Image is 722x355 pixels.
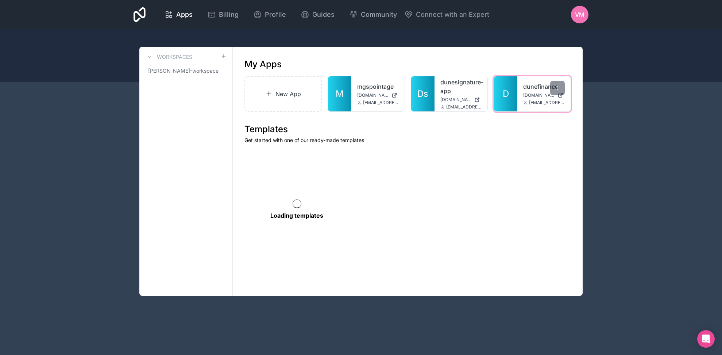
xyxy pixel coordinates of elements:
[416,9,489,20] span: Connect with an Expert
[440,78,482,95] a: dunesignature-app
[363,100,399,106] span: [EMAIL_ADDRESS][DOMAIN_NAME]
[148,67,219,75] span: [PERSON_NAME]-workspace
[417,88,428,100] span: Ds
[697,330,715,348] div: Open Intercom Messenger
[201,7,244,23] a: Billing
[523,92,555,98] span: [DOMAIN_NAME]
[247,7,292,23] a: Profile
[523,82,565,91] a: dunefinance
[157,53,192,61] h3: Workspaces
[503,88,509,100] span: D
[357,92,389,98] span: [DOMAIN_NAME]
[357,82,399,91] a: mgspointage
[404,9,489,20] button: Connect with an Expert
[176,9,193,20] span: Apps
[244,137,571,144] p: Get started with one of our ready-made templates
[295,7,340,23] a: Guides
[523,92,565,98] a: [DOMAIN_NAME]
[312,9,335,20] span: Guides
[357,92,399,98] a: [DOMAIN_NAME]
[343,7,403,23] a: Community
[145,64,227,77] a: [PERSON_NAME]-workspace
[145,53,192,61] a: Workspaces
[361,9,397,20] span: Community
[575,10,584,19] span: VM
[440,97,482,103] a: [DOMAIN_NAME]
[529,100,565,106] span: [EMAIL_ADDRESS][DOMAIN_NAME]
[244,58,282,70] h1: My Apps
[219,9,239,20] span: Billing
[244,76,322,112] a: New App
[270,211,323,220] p: Loading templates
[328,76,351,111] a: M
[336,88,344,100] span: M
[265,9,286,20] span: Profile
[494,76,517,111] a: D
[411,76,435,111] a: Ds
[440,97,472,103] span: [DOMAIN_NAME]
[159,7,198,23] a: Apps
[244,123,571,135] h1: Templates
[446,104,482,110] span: [EMAIL_ADDRESS][DOMAIN_NAME]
